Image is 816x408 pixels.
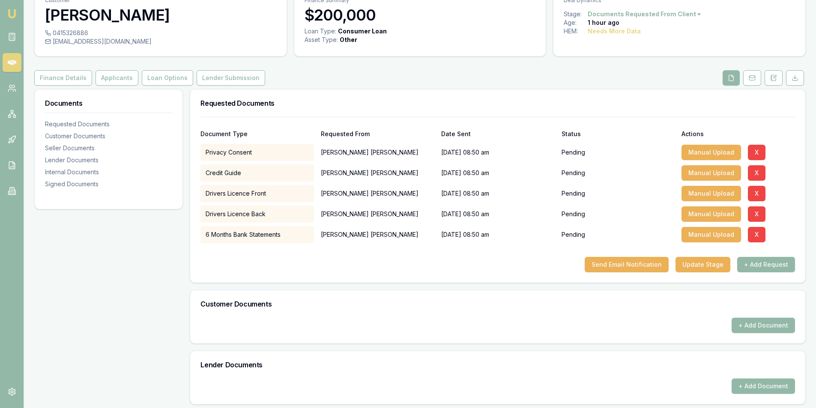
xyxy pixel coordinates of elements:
div: Loan Type: [305,27,336,36]
a: Lender Submission [195,70,267,86]
a: Applicants [94,70,140,86]
p: Pending [562,230,585,239]
div: Consumer Loan [338,27,387,36]
button: Manual Upload [681,206,741,222]
button: Documents Requested From Client [588,10,702,18]
div: Date Sent [441,131,555,137]
div: 0415326886 [45,29,276,37]
div: [DATE] 08:50 am [441,185,555,202]
p: [PERSON_NAME] [PERSON_NAME] [321,185,434,202]
div: [EMAIL_ADDRESS][DOMAIN_NAME] [45,37,276,46]
button: X [748,206,765,222]
button: Manual Upload [681,145,741,160]
button: + Add Request [737,257,795,272]
div: 1 hour ago [588,18,619,27]
div: [DATE] 08:50 am [441,164,555,182]
button: Lender Submission [197,70,265,86]
div: Credit Guide [200,164,314,182]
button: Applicants [96,70,138,86]
p: [PERSON_NAME] [PERSON_NAME] [321,144,434,161]
div: Asset Type : [305,36,338,44]
div: Age: [564,18,588,27]
p: [PERSON_NAME] [PERSON_NAME] [321,164,434,182]
img: emu-icon-u.png [7,9,17,19]
div: HEM: [564,27,588,36]
button: Loan Options [142,70,193,86]
button: Manual Upload [681,186,741,201]
div: Stage: [564,10,588,18]
h3: Customer Documents [200,301,795,307]
div: Requested Documents [45,120,172,128]
div: Status [562,131,675,137]
h3: Lender Documents [200,361,795,368]
div: Customer Documents [45,132,172,140]
div: [DATE] 08:50 am [441,226,555,243]
button: X [748,186,765,201]
div: 6 Months Bank Statements [200,226,314,243]
button: Finance Details [34,70,92,86]
h3: Documents [45,100,172,107]
p: Pending [562,148,585,157]
div: Lender Documents [45,156,172,164]
h3: [PERSON_NAME] [45,6,276,24]
div: [DATE] 08:50 am [441,205,555,223]
button: X [748,227,765,242]
p: [PERSON_NAME] [PERSON_NAME] [321,226,434,243]
div: Document Type [200,131,314,137]
button: X [748,165,765,181]
button: Send Email Notification [585,257,669,272]
div: Privacy Consent [200,144,314,161]
div: Seller Documents [45,144,172,152]
button: X [748,145,765,160]
p: [PERSON_NAME] [PERSON_NAME] [321,205,434,223]
div: Signed Documents [45,180,172,188]
div: Internal Documents [45,168,172,176]
a: Loan Options [140,70,195,86]
div: Needs More Data [588,27,641,36]
button: Update Stage [676,257,730,272]
div: Actions [681,131,795,137]
div: Drivers Licence Front [200,185,314,202]
p: Pending [562,169,585,177]
div: [DATE] 08:50 am [441,144,555,161]
h3: $200,000 [305,6,536,24]
button: + Add Document [732,318,795,333]
h3: Requested Documents [200,100,795,107]
p: Pending [562,210,585,218]
button: Manual Upload [681,165,741,181]
button: + Add Document [732,378,795,394]
a: Finance Details [34,70,94,86]
div: Other [340,36,357,44]
button: Manual Upload [681,227,741,242]
p: Pending [562,189,585,198]
div: Drivers Licence Back [200,205,314,223]
div: Requested From [321,131,434,137]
